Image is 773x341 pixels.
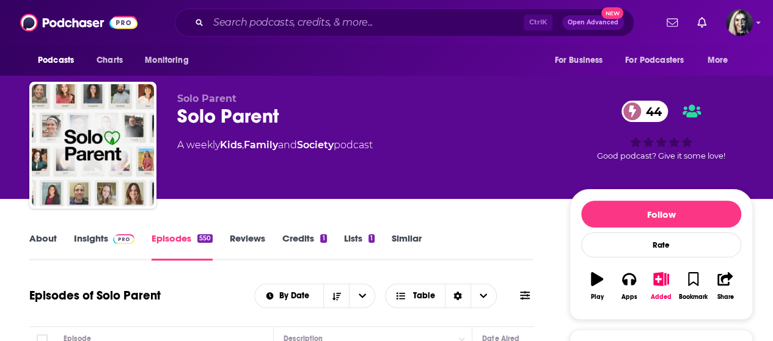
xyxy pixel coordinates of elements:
button: Bookmark [677,264,709,308]
span: For Podcasters [625,52,684,69]
button: open menu [617,49,702,72]
div: 550 [197,234,213,243]
span: 44 [634,101,668,122]
span: By Date [279,292,313,300]
a: Show notifications dropdown [662,12,683,33]
span: Podcasts [38,52,74,69]
a: 44 [621,101,668,122]
button: Choose View [385,284,497,308]
div: Added [651,293,672,301]
span: Ctrl K [524,15,552,31]
a: Family [244,139,278,151]
span: Monitoring [145,52,188,69]
div: Sort Direction [445,284,471,307]
button: open menu [699,49,744,72]
button: Play [581,264,613,308]
button: open menu [546,49,618,72]
a: Similar [392,232,422,260]
button: Apps [613,264,645,308]
div: Apps [621,293,637,301]
span: Solo Parent [177,93,236,104]
a: Society [297,139,334,151]
div: Search podcasts, credits, & more... [175,9,634,37]
a: Show notifications dropdown [692,12,711,33]
img: Solo Parent [32,84,154,206]
div: 44Good podcast? Give it some love! [570,93,753,168]
div: Bookmark [679,293,708,301]
span: More [708,52,728,69]
span: Open Advanced [568,20,618,26]
a: Charts [89,49,130,72]
button: open menu [136,49,204,72]
span: Logged in as candirose777 [726,9,753,36]
button: open menu [255,292,324,300]
div: A weekly podcast [177,138,373,153]
span: , [242,139,244,151]
img: Podchaser - Follow, Share and Rate Podcasts [20,11,137,34]
a: Reviews [230,232,265,260]
a: Kids [220,139,242,151]
button: Sort Direction [323,284,349,307]
h2: Choose List sort [254,284,376,308]
span: New [601,7,623,19]
button: Follow [581,201,741,228]
div: Rate [581,232,741,257]
input: Search podcasts, credits, & more... [208,13,524,32]
span: For Business [554,52,603,69]
button: open menu [349,284,375,307]
h1: Episodes of Solo Parent [29,288,161,303]
button: Added [645,264,677,308]
div: Share [717,293,733,301]
button: Share [709,264,741,308]
a: Lists1 [344,232,375,260]
span: Charts [97,52,123,69]
span: and [278,139,297,151]
span: Good podcast? Give it some love! [597,151,725,160]
a: About [29,232,57,260]
span: Table [413,292,435,300]
img: Podchaser Pro [113,234,134,244]
img: User Profile [726,9,753,36]
div: 1 [368,234,375,243]
a: InsightsPodchaser Pro [74,232,134,260]
div: Play [591,293,604,301]
a: Episodes550 [152,232,213,260]
a: Credits1 [282,232,326,260]
div: 1 [320,234,326,243]
button: Open AdvancedNew [562,15,624,30]
button: open menu [29,49,90,72]
button: Show profile menu [726,9,753,36]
